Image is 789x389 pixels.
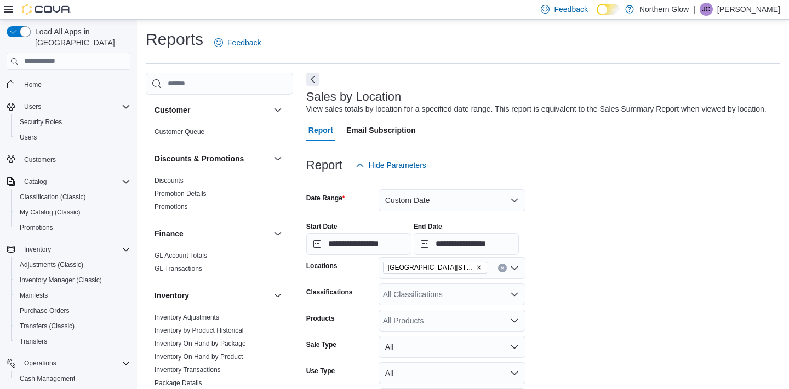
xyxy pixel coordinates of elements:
span: Cash Management [15,372,130,385]
a: Cash Management [15,372,79,385]
span: Adjustments (Classic) [15,258,130,271]
span: Adjustments (Classic) [20,260,83,269]
button: Hide Parameters [351,154,431,176]
span: Customers [24,155,56,164]
button: Home [2,77,135,92]
button: Users [11,130,135,145]
button: Inventory Manager (Classic) [11,272,135,288]
div: Discounts & Promotions [146,174,293,218]
button: Transfers [11,334,135,349]
h3: Inventory [155,290,189,301]
a: Package Details [155,379,202,387]
button: Classification (Classic) [11,189,135,205]
span: Operations [20,357,130,370]
a: Manifests [15,289,52,302]
a: Inventory Transactions [155,366,221,374]
span: Home [20,78,130,91]
button: Customer [271,103,284,117]
span: Classification (Classic) [15,190,130,204]
button: All [379,336,525,358]
button: Users [20,100,45,113]
p: [PERSON_NAME] [717,3,780,16]
span: Email Subscription [346,119,416,141]
button: Manifests [11,288,135,303]
button: Adjustments (Classic) [11,257,135,272]
label: Start Date [306,222,338,231]
button: Open list of options [510,316,519,325]
button: Discounts & Promotions [271,152,284,165]
button: Inventory [271,289,284,302]
button: Inventory [155,290,269,301]
a: Classification (Classic) [15,190,90,204]
a: Purchase Orders [15,304,74,317]
a: Feedback [210,32,265,54]
a: Transfers [15,335,52,348]
span: Transfers [15,335,130,348]
span: Feedback [227,37,261,48]
a: Users [15,131,41,144]
span: Transfers [20,337,47,346]
p: | [693,3,695,16]
button: Finance [155,228,269,239]
img: Cova [22,4,71,15]
button: Security Roles [11,114,135,130]
h1: Reports [146,28,203,50]
span: Purchase Orders [15,304,130,317]
span: Report [308,119,333,141]
span: Dark Mode [597,15,597,16]
button: Purchase Orders [11,303,135,318]
button: Transfers (Classic) [11,318,135,334]
span: Inventory Manager (Classic) [20,276,102,285]
input: Dark Mode [597,4,620,15]
label: Products [306,314,335,323]
button: Remove Northern Glow 701 Memorial Ave from selection in this group [476,264,482,271]
a: Promotion Details [155,190,207,198]
a: GL Account Totals [155,252,207,259]
h3: Sales by Location [306,90,402,103]
span: Home [24,80,42,89]
input: Press the down key to open a popover containing a calendar. [306,233,411,255]
span: Classification (Classic) [20,193,86,201]
h3: Report [306,159,342,172]
p: Northern Glow [639,3,689,16]
a: GL Transactions [155,265,202,272]
div: Finance [146,249,293,280]
a: Promotions [155,203,188,211]
span: Inventory [20,243,130,256]
button: Inventory [20,243,55,256]
button: Customer [155,104,269,115]
span: Users [20,133,37,142]
span: Inventory [24,245,51,254]
a: Inventory Adjustments [155,313,219,321]
div: Customer [146,125,293,143]
label: Date Range [306,194,345,202]
span: Load All Apps in [GEOGRAPHIC_DATA] [31,26,130,48]
span: Transfers (Classic) [15,320,130,333]
span: Cash Management [20,374,75,383]
button: Catalog [2,174,135,189]
button: Operations [20,357,61,370]
h3: Finance [155,228,184,239]
button: Custom Date [379,189,525,211]
a: Inventory On Hand by Package [155,340,246,347]
span: Operations [24,359,56,368]
button: Users [2,99,135,114]
span: My Catalog (Classic) [20,208,81,217]
div: View sales totals by location for a specified date range. This report is equivalent to the Sales ... [306,103,767,115]
label: Use Type [306,367,335,375]
span: Users [15,131,130,144]
h3: Customer [155,104,190,115]
button: Catalog [20,175,51,188]
span: [GEOGRAPHIC_DATA][STREET_ADDRESS] [388,262,473,273]
span: Promotions [20,223,53,232]
button: Clear input [498,264,507,272]
button: Inventory [2,242,135,257]
span: Promotions [15,221,130,234]
span: Catalog [20,175,130,188]
button: My Catalog (Classic) [11,205,135,220]
button: All [379,362,525,384]
a: Inventory On Hand by Product [155,353,243,361]
span: Security Roles [15,115,130,129]
span: Catalog [24,177,47,186]
span: Purchase Orders [20,306,70,315]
